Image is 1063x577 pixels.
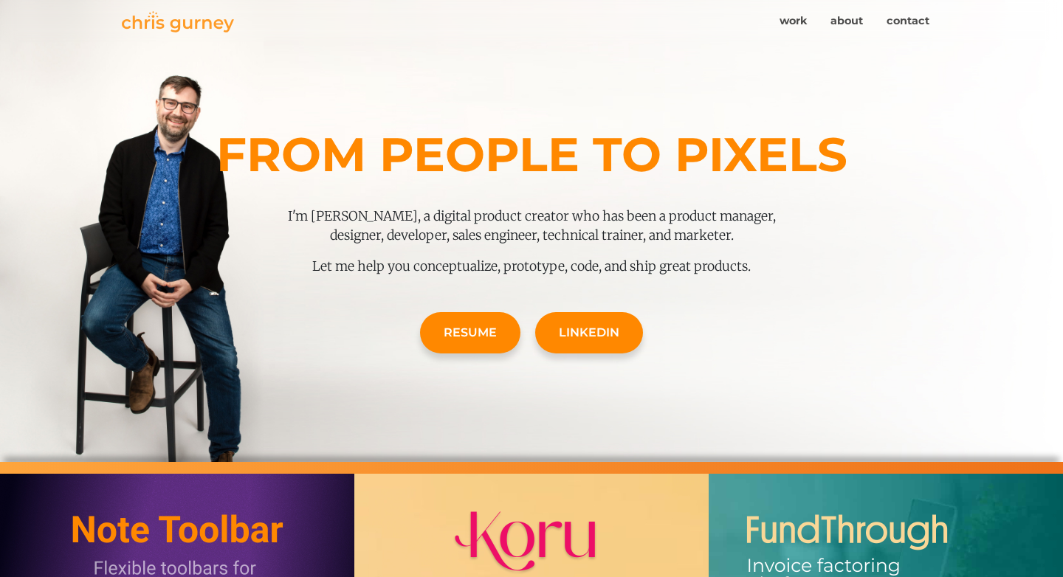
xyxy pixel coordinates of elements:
a: Resume [420,312,520,353]
img: Chris Gurney logo [122,11,234,32]
a: about [819,7,875,35]
p: I'm [PERSON_NAME], a digital product creator who has been a product manager, designer, developer,... [262,207,801,246]
p: Let me help you conceptualize, prototype, code, and ship great products. [262,257,801,276]
a: work [768,7,819,35]
a: LinkedIn [535,312,643,353]
a: contact [875,7,941,35]
strong: From people to pixels [216,125,847,183]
